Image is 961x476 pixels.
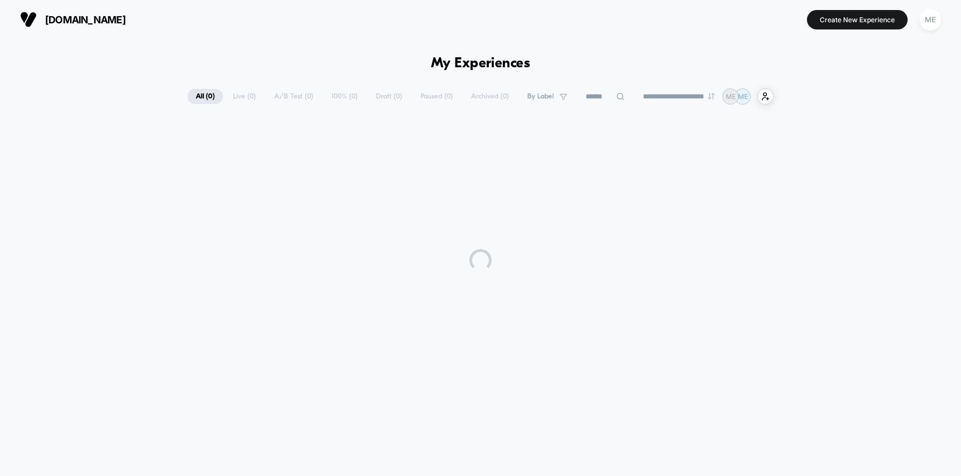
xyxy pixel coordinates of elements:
img: Visually logo [20,11,37,28]
p: ME [738,92,748,101]
button: [DOMAIN_NAME] [17,11,129,28]
span: [DOMAIN_NAME] [45,14,126,26]
span: By Label [527,92,554,101]
p: ME [726,92,736,101]
div: ME [919,9,941,31]
button: ME [916,8,944,31]
span: All ( 0 ) [187,89,223,104]
img: end [708,93,715,100]
h1: My Experiences [431,56,531,72]
button: Create New Experience [807,10,908,29]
